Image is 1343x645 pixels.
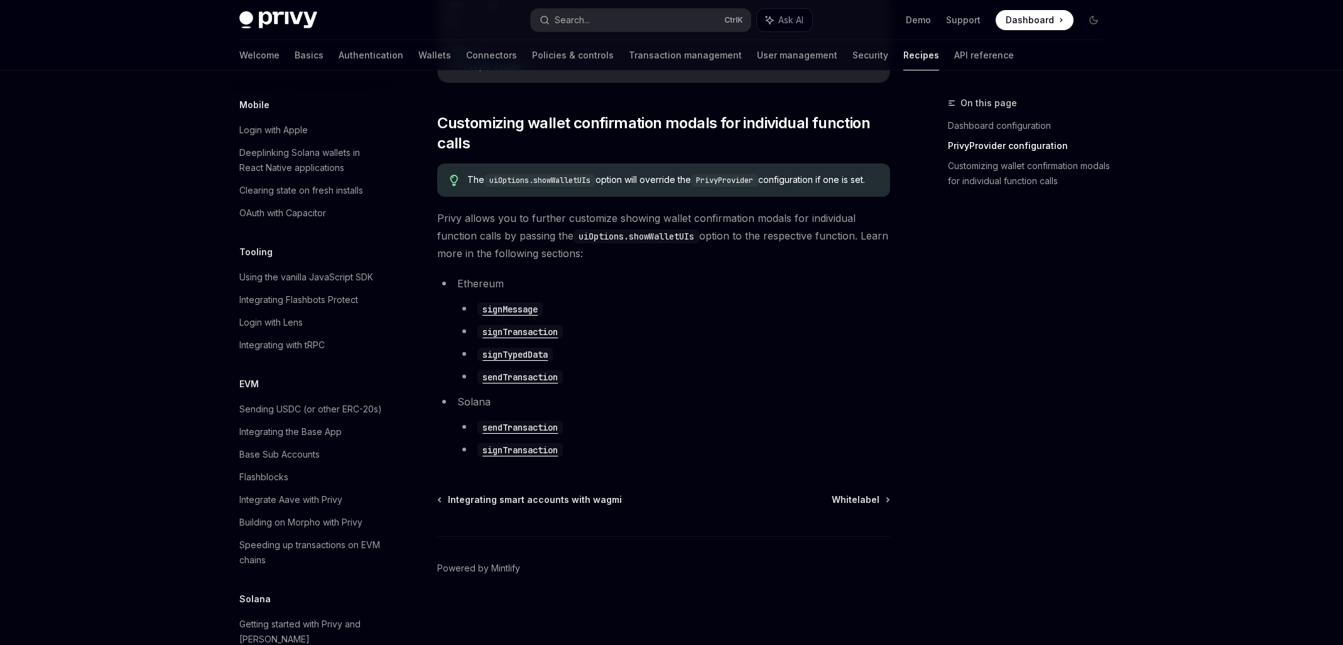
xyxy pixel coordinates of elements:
[239,123,308,138] div: Login with Apple
[1084,10,1104,30] button: Toggle dark mode
[239,592,271,607] h5: Solana
[229,421,390,443] a: Integrating the Base App
[239,315,303,330] div: Login with Lens
[239,377,259,392] h5: EVM
[239,402,382,417] div: Sending USDC (or other ERC-20s)
[954,40,1014,70] a: API reference
[239,424,342,439] div: Integrating the Base App
[948,156,1114,191] a: Customizing wallet confirmation modals for individual function calls
[629,40,742,70] a: Transaction management
[477,348,553,361] code: signTypedData
[757,9,812,31] button: Ask AI
[555,13,590,28] div: Search...
[229,398,390,421] a: Sending USDC (or other ERC-20s)
[477,302,543,315] a: signMessage
[295,40,324,70] a: Basics
[477,370,563,384] code: sendTransaction
[239,270,373,285] div: Using the vanilla JavaScript SDK
[477,443,563,456] a: signTransaction
[437,393,890,458] li: Solana
[418,40,451,70] a: Wallets
[229,179,390,202] a: Clearing state on fresh installs
[437,113,890,153] span: Customizing wallet confirmation modals for individual function calls
[1006,14,1054,26] span: Dashboard
[229,266,390,289] a: Using the vanilla JavaScript SDK
[531,9,751,31] button: Search...CtrlK
[484,174,595,187] code: uiOptions.showWalletUIs
[239,40,280,70] a: Welcome
[339,40,403,70] a: Authentication
[239,245,273,260] h5: Tooling
[239,183,363,198] div: Clearing state on fresh installs
[477,325,563,338] a: signTransaction
[467,174,878,187] span: The option will override the configuration if one is set.
[757,40,837,70] a: User management
[450,175,459,186] svg: Tip
[239,338,325,353] div: Integrating with tRPC
[960,96,1017,111] span: On this page
[229,511,390,534] a: Building on Morpho with Privy
[477,302,543,316] code: signMessage
[574,229,699,243] code: uiOptions.showWalletUIs
[448,493,622,506] span: Integrating smart accounts with wagmi
[948,116,1114,136] a: Dashboard configuration
[903,40,939,70] a: Recipes
[239,447,320,462] div: Base Sub Accounts
[437,209,890,262] span: Privy allows you to further customize showing wallet confirmation modals for individual function ...
[239,97,269,113] h5: Mobile
[229,443,390,466] a: Base Sub Accounts
[532,40,614,70] a: Policies & controls
[724,15,743,25] span: Ctrl K
[229,466,390,488] a: Flashblocks
[229,334,390,356] a: Integrating with tRPC
[239,515,362,530] div: Building on Morpho with Privy
[239,206,326,221] div: OAuth with Capacitor
[229,289,390,311] a: Integrating Flashbots Protect
[229,534,390,571] a: Speeding up transactions on EVM chains
[239,292,358,307] div: Integrating Flashbots Protect
[477,370,563,383] a: sendTransaction
[239,537,383,568] div: Speeding up transactions on EVM chains
[466,40,517,70] a: Connectors
[778,14,803,26] span: Ask AI
[229,202,390,224] a: OAuth with Capacitor
[229,141,390,179] a: Deeplinking Solana wallets in React Native applications
[852,40,888,70] a: Security
[239,470,288,485] div: Flashblocks
[832,493,889,506] a: Whitelabel
[832,493,879,506] span: Whitelabel
[477,443,563,457] code: signTransaction
[946,14,981,26] a: Support
[477,421,563,434] code: sendTransaction
[477,421,563,433] a: sendTransaction
[239,11,317,29] img: dark logo
[438,493,622,506] a: Integrating smart accounts with wagmi
[437,562,520,575] a: Powered by Mintlify
[437,275,890,385] li: Ethereum
[948,136,1114,156] a: PrivyProvider configuration
[229,488,390,511] a: Integrate Aave with Privy
[229,311,390,334] a: Login with Lens
[229,119,390,141] a: Login with Apple
[477,325,563,339] code: signTransaction
[691,174,758,187] code: PrivyProvider
[996,10,1074,30] a: Dashboard
[477,348,553,360] a: signTypedData
[239,492,342,507] div: Integrate Aave with Privy
[906,14,931,26] a: Demo
[239,145,383,175] div: Deeplinking Solana wallets in React Native applications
